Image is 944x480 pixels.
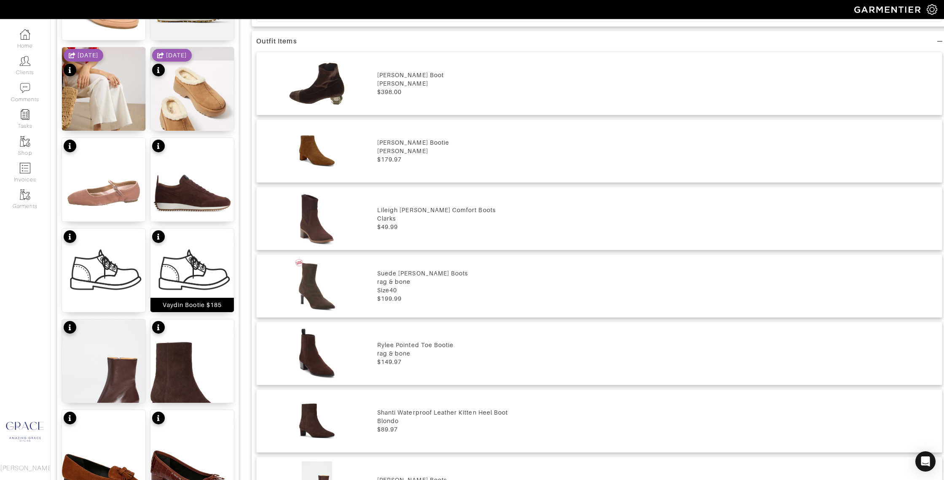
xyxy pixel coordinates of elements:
div: [PERSON_NAME] [377,147,938,155]
img: details [150,138,234,249]
img: Silvana Bootie [261,124,373,178]
img: details [150,229,234,312]
div: Size 40 [377,286,938,294]
div: [DATE] [78,51,98,59]
div: $398.00 [377,88,938,96]
img: details [62,319,145,467]
div: $179.97 [377,155,938,164]
div: [PERSON_NAME] Bootie [377,138,938,147]
img: Marnie Boot [261,57,373,111]
img: details [62,47,145,173]
img: orders-icon-0abe47150d42831381b5fb84f609e132dff9fe21cb692f30cb5eec754e2cba89.png [20,163,30,173]
img: Rylee Pointed Toe Bootie [261,326,373,380]
div: [DATE] [166,51,187,59]
div: $49.99 [377,223,938,231]
img: Shanti Waterproof Leather Kitten Heel Boot [261,394,373,448]
img: dashboard-icon-dbcd8f5a0b271acd01030246c82b418ddd0df26cd7fceb0bd07c9910d44c42f6.png [20,29,30,40]
div: See product info [64,49,103,78]
div: Lileigh [PERSON_NAME] Comfort Boots [377,206,938,214]
div: See product info [64,140,76,154]
img: details [150,47,234,173]
div: See product info [152,321,165,336]
img: details [62,229,145,312]
div: Shared date [64,49,103,62]
div: Outfit Items [256,37,297,46]
div: Suede [PERSON_NAME] Boots [377,269,938,278]
div: $89.97 [377,425,938,434]
div: Blondo [377,417,938,425]
div: Clarks [377,214,938,223]
div: [PERSON_NAME] Boot [377,71,938,79]
img: comment-icon-a0a6a9ef722e966f86d9cbdc48e553b5cf19dbc54f86b18d962a5391bc8f6eb6.png [20,83,30,93]
div: See product info [152,412,165,426]
img: garments-icon-b7da505a4dc4fd61783c78ac3ca0ef83fa9d6f193b1c9dc38574b1d14d53ca28.png [20,189,30,200]
div: $149.97 [377,358,938,366]
img: details [150,319,234,448]
img: Suede Britt Boots [261,259,373,313]
div: Vaydin Bootie $185 [163,301,222,309]
img: reminder-icon-8004d30b9f0a5d33ae49ab947aed9ed385cf756f9e5892f1edd6e32f2345188e.png [20,109,30,120]
img: Lileigh Holly Comfort Boots [261,191,373,245]
div: See product info [152,49,192,78]
div: Shared date [152,49,192,62]
img: garments-icon-b7da505a4dc4fd61783c78ac3ca0ef83fa9d6f193b1c9dc38574b1d14d53ca28.png [20,136,30,147]
div: See product info [64,412,76,426]
div: Shanti Waterproof Leather Kitten Heel Boot [377,408,938,417]
div: See product info [64,321,76,336]
div: Open Intercom Messenger [915,451,936,472]
div: [PERSON_NAME] [377,79,938,88]
img: garmentier-logo-header-white-b43fb05a5012e4ada735d5af1a66efaba907eab6374d6393d1fbf88cb4ef424d.png [850,2,927,17]
div: rag & bone [377,349,938,358]
img: clients-icon-6bae9207a08558b7cb47a8932f037763ab4055f8c8b6bfacd5dc20c3e0201464.png [20,56,30,66]
div: See product info [152,230,165,245]
div: See product info [152,140,165,154]
div: rag & bone [377,278,938,286]
div: $199.99 [377,294,938,303]
div: See product info [64,230,76,245]
div: Rylee Pointed Toe Bootie [377,341,938,349]
img: details [62,138,145,248]
img: gear-icon-white-bd11855cb880d31180b6d7d6211b90ccbf57a29d726f0c71d8c61bd08dd39cc2.png [927,4,937,15]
